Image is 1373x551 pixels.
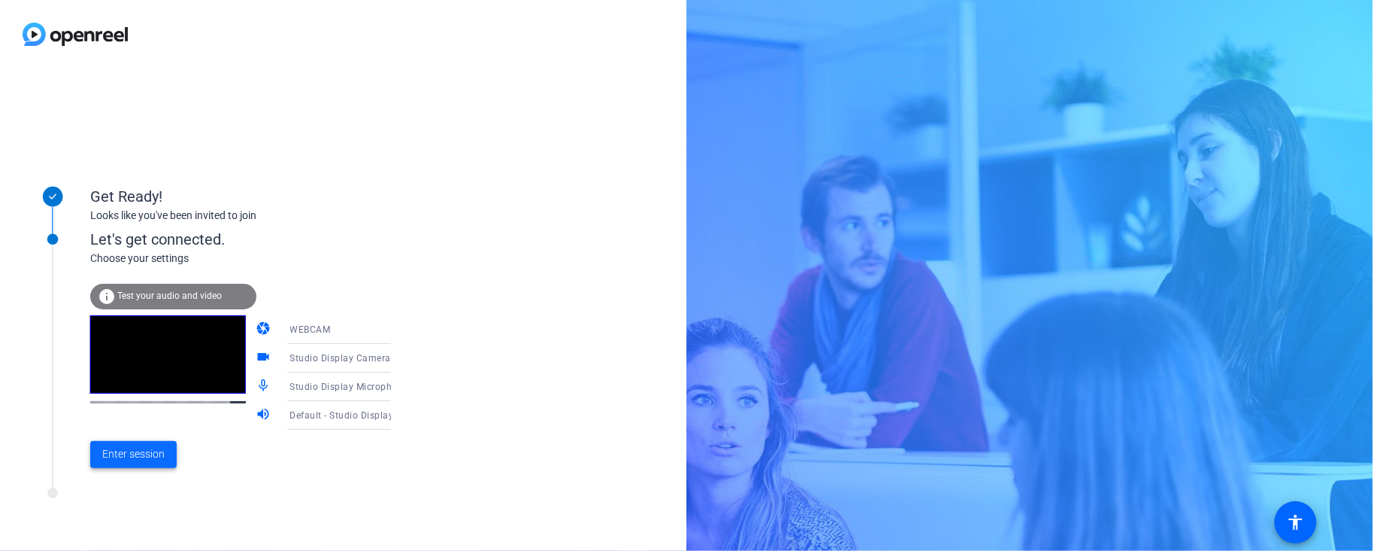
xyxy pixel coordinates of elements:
div: Looks like you've been invited to join [90,208,391,224]
mat-icon: info [98,288,116,306]
span: Studio Display Microphone (05ac:1114) [290,380,465,392]
mat-icon: volume_up [256,406,274,425]
div: Let's get connected. [90,228,422,251]
mat-icon: videocam [256,349,274,367]
mat-icon: camera [256,321,274,339]
span: Default - Studio Display Speakers (05ac:1114) [290,409,493,421]
span: Enter session [102,446,165,462]
div: Choose your settings [90,251,422,266]
button: Enter session [90,441,177,468]
span: Studio Display Camera (15bc:0000) [290,352,448,364]
mat-icon: accessibility [1287,513,1305,531]
mat-icon: mic_none [256,378,274,396]
span: WEBCAM [290,324,331,335]
span: Test your audio and video [117,291,222,301]
div: Get Ready! [90,185,391,208]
